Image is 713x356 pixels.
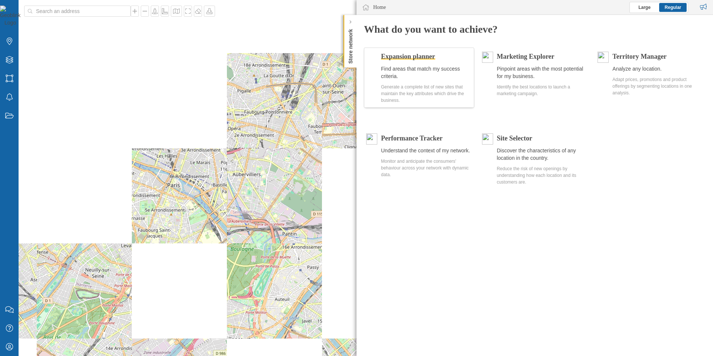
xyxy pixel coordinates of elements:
[612,65,703,72] div: Analyze any location.
[612,53,667,60] span: Territory Manager
[497,53,554,60] span: Marketing Explorer
[497,165,588,185] div: Reduce the risk of new openings by understanding how each location and its customers are.
[497,65,588,80] div: Pinpoint areas with the most potential for my business.
[381,147,472,154] div: Understand the context of my network.
[381,53,435,60] span: Expansion planner
[482,133,493,145] img: dashboards-manager.svg
[497,135,532,142] span: Site Selector
[665,5,681,10] span: Regular
[347,26,354,64] p: Store network
[381,135,443,142] span: Performance Tracker
[497,147,588,162] div: Discover the characteristics of any location in the country.
[366,52,377,63] img: search-areas--hover.svg
[482,52,493,63] img: explorer.svg
[381,158,472,178] div: Monitor and anticipate the consumers' behaviour across your network with dynamic data.
[497,84,588,97] div: Identify the best locations to launch a marketing campaign.
[364,22,706,36] div: What do you want to achieve?
[598,52,609,63] img: territory-manager.svg
[373,4,386,11] div: Home
[381,65,472,80] div: Find areas that match my success criteria.
[16,5,42,12] span: Support
[638,5,651,10] span: Large
[381,84,472,104] div: Generate a complete list of new sites that maintain the key attributes which drive the business.
[366,133,377,145] img: monitoring-360.svg
[612,76,703,96] div: Adapt prices, promotions and product offerings by segmenting locations in one analysis.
